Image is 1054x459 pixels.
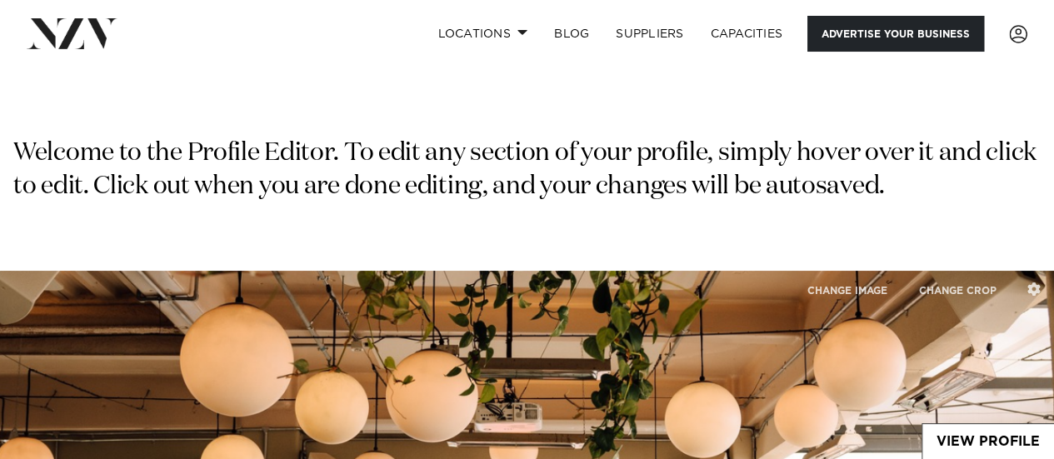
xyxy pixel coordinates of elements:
a: Locations [424,16,541,52]
a: View Profile [922,424,1054,459]
button: CHANGE CROP [905,272,1011,308]
button: CHANGE IMAGE [793,272,902,308]
img: nzv-logo.png [27,18,117,48]
p: Welcome to the Profile Editor. To edit any section of your profile, simply hover over it and clic... [13,137,1041,204]
a: Capacities [697,16,797,52]
a: BLOG [541,16,602,52]
a: SUPPLIERS [602,16,697,52]
a: Advertise your business [807,16,984,52]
